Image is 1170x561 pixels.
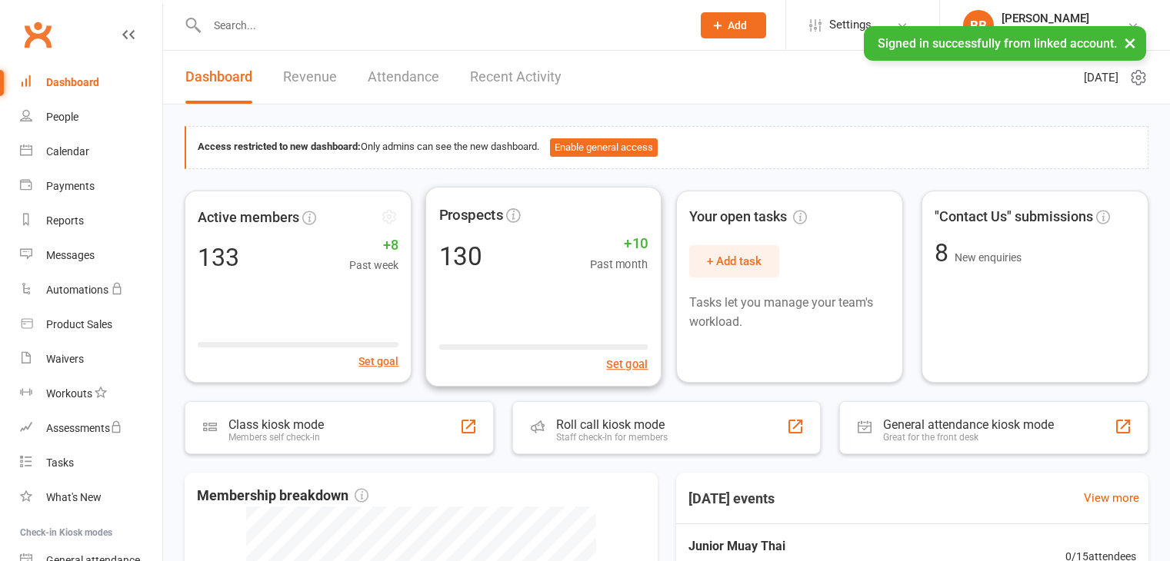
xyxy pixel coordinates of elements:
button: Enable general access [550,138,658,157]
a: Calendar [20,134,162,169]
a: Reports [20,204,162,238]
button: Set goal [358,352,398,369]
a: Product Sales [20,307,162,342]
a: Dashboard [185,51,252,104]
span: Signed in successfully from linked account. [878,36,1117,51]
div: Roll call kiosk mode [556,417,668,432]
span: Your open tasks [689,206,807,228]
div: Payments [46,180,95,192]
a: Messages [20,238,162,273]
div: Messages [46,249,95,261]
button: Set goal [607,355,648,373]
a: Dashboard [20,65,162,100]
input: Search... [202,15,681,36]
div: Class kiosk mode [228,417,324,432]
div: The Fight Society [1002,25,1089,39]
div: Calendar [46,145,89,158]
button: Add [701,12,766,38]
span: Settings [829,8,872,42]
a: Payments [20,169,162,204]
div: BB [963,10,994,41]
a: View more [1084,489,1139,507]
div: Dashboard [46,76,99,88]
div: 130 [439,243,482,268]
h3: [DATE] events [676,485,787,513]
div: People [46,111,78,123]
span: [DATE] [1084,68,1118,87]
span: Membership breakdown [197,485,368,507]
div: Members self check-in [228,432,324,443]
button: + Add task [689,245,779,277]
div: Reports [46,214,84,227]
span: Past week [349,256,398,273]
div: Tasks [46,456,74,469]
div: Assessments [46,422,122,434]
a: What's New [20,480,162,515]
div: Workouts [46,387,92,400]
div: Product Sales [46,318,112,330]
span: Active members [198,206,299,228]
span: Junior Muay Thai [688,536,1002,556]
a: Waivers [20,342,162,377]
span: New enquiries [955,251,1022,264]
a: Automations [20,273,162,307]
div: Waivers [46,353,84,365]
div: [PERSON_NAME] [1002,12,1089,25]
a: Recent Activity [470,51,562,104]
a: Attendance [368,51,439,104]
div: What's New [46,491,102,503]
div: Staff check-in for members [556,432,668,443]
div: Great for the front desk [883,432,1054,443]
span: +10 [590,232,648,255]
span: Prospects [439,203,503,226]
div: Automations [46,284,108,296]
p: Tasks let you manage your team's workload. [689,293,890,332]
div: Only admins can see the new dashboard. [198,138,1136,157]
button: × [1116,26,1144,59]
a: Assessments [20,411,162,446]
a: Tasks [20,446,162,480]
a: Clubworx [18,15,57,54]
div: General attendance kiosk mode [883,417,1054,432]
a: Workouts [20,377,162,411]
span: Add [728,19,747,32]
a: People [20,100,162,134]
span: +8 [349,234,398,256]
a: Revenue [283,51,337,104]
span: "Contact Us" submissions [935,206,1093,228]
span: 8 [935,238,955,267]
strong: Access restricted to new dashboard: [198,141,361,152]
div: 133 [198,244,239,269]
span: Past month [590,255,648,273]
